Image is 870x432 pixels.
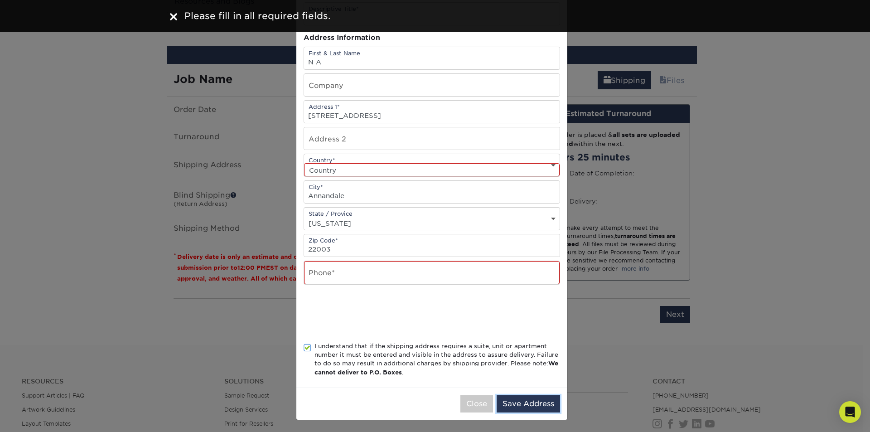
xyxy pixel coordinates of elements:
[304,33,560,43] div: Address Information
[314,342,560,377] div: I understand that if the shipping address requires a suite, unit or apartment number it must be e...
[184,10,330,21] span: Please fill in all required fields.
[170,13,177,20] img: close
[839,401,861,423] div: Open Intercom Messenger
[304,296,441,331] iframe: reCAPTCHA
[460,395,493,413] button: Close
[314,360,558,375] b: We cannot deliver to P.O. Boxes
[497,395,560,413] button: Save Address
